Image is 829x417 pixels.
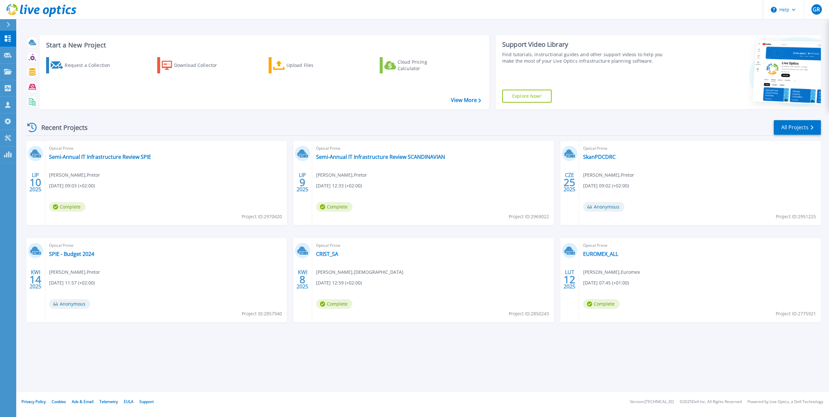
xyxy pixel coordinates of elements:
[49,269,100,276] span: [PERSON_NAME] , Pretor
[316,145,550,152] span: Optical Prime
[583,242,817,249] span: Optical Prime
[509,310,549,317] span: Project ID: 2850243
[49,299,90,309] span: Anonymous
[583,154,616,160] a: SkanPDCDRC
[776,213,816,220] span: Project ID: 2951225
[316,299,352,309] span: Complete
[124,399,134,404] a: EULA
[813,7,820,12] span: GR
[242,310,282,317] span: Project ID: 2857940
[776,310,816,317] span: Project ID: 2775921
[502,90,552,103] a: Explore Now!
[563,171,576,194] div: CZE 2025
[564,277,575,282] span: 12
[157,57,230,73] a: Download Collector
[316,154,445,160] a: Semi-Annual IT Infrastructure Review SCANDINAVIAN
[269,57,341,73] a: Upload Files
[583,171,634,179] span: [PERSON_NAME] , Pretor
[583,145,817,152] span: Optical Prime
[49,171,100,179] span: [PERSON_NAME] , Pretor
[49,154,151,160] a: Semi-Annual IT Infrastructure Review SPIE
[29,268,42,291] div: KWI 2025
[49,251,94,257] a: SPIE - Budget 2024
[52,399,66,404] a: Cookies
[451,97,481,103] a: View More
[46,42,481,49] h3: Start a New Project
[72,399,94,404] a: Ads & Email
[300,180,305,185] span: 9
[49,182,95,189] span: [DATE] 09:03 (+02:00)
[49,145,283,152] span: Optical Prime
[747,400,823,404] li: Powered by Live Optics, a Dell Technology
[30,180,41,185] span: 10
[49,242,283,249] span: Optical Prime
[583,299,619,309] span: Complete
[287,59,338,72] div: Upload Files
[29,171,42,194] div: LIP 2025
[563,268,576,291] div: LUT 2025
[630,400,674,404] li: Version: [TECHNICAL_ID]
[49,202,85,212] span: Complete
[99,399,118,404] a: Telemetry
[242,213,282,220] span: Project ID: 2970420
[316,202,352,212] span: Complete
[502,40,670,49] div: Support Video Library
[316,182,362,189] span: [DATE] 12:33 (+02:00)
[25,120,96,135] div: Recent Projects
[174,59,226,72] div: Download Collector
[65,59,117,72] div: Request a Collection
[316,251,338,257] a: CRIST_SA
[564,180,575,185] span: 25
[49,279,95,286] span: [DATE] 11:57 (+02:00)
[316,242,550,249] span: Optical Prime
[398,59,450,72] div: Cloud Pricing Calculator
[502,51,670,64] div: Find tutorials, instructional guides and other support videos to help you make the most of your L...
[296,268,309,291] div: KWI 2025
[380,57,452,73] a: Cloud Pricing Calculator
[583,182,629,189] span: [DATE] 09:02 (+02:00)
[296,171,309,194] div: LIP 2025
[680,400,742,404] li: © 2025 Dell Inc. All Rights Reserved
[300,277,305,282] span: 8
[316,171,367,179] span: [PERSON_NAME] , Pretor
[583,279,629,286] span: [DATE] 07:45 (+01:00)
[583,251,618,257] a: EUROMEX_ALL
[583,269,640,276] span: [PERSON_NAME] , Euromex
[21,399,46,404] a: Privacy Policy
[316,269,403,276] span: [PERSON_NAME] , [DEMOGRAPHIC_DATA]
[30,277,41,282] span: 14
[509,213,549,220] span: Project ID: 2969022
[774,120,821,135] a: All Projects
[46,57,119,73] a: Request a Collection
[316,279,362,286] span: [DATE] 12:59 (+02:00)
[583,202,624,212] span: Anonymous
[139,399,154,404] a: Support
